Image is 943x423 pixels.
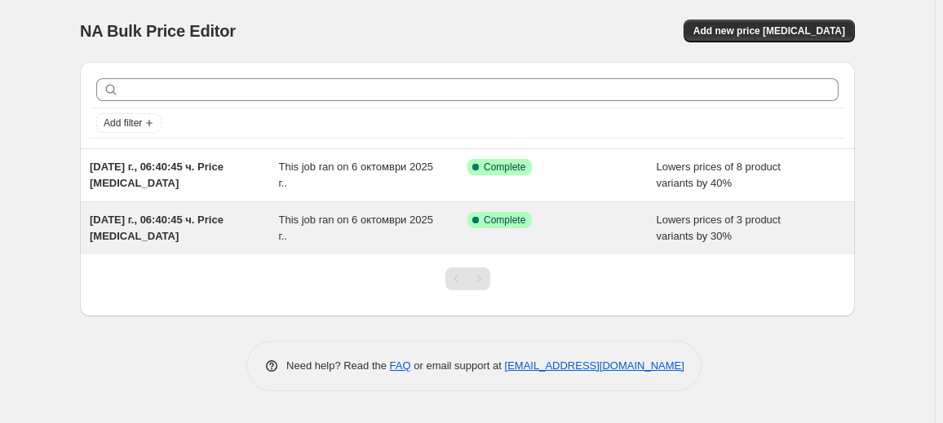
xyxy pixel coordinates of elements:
span: Lowers prices of 3 product variants by 30% [657,214,781,242]
span: Add new price [MEDICAL_DATA] [693,24,845,37]
span: [DATE] г., 06:40:45 ч. Price [MEDICAL_DATA] [90,214,224,242]
button: Add filter [96,113,162,133]
nav: Pagination [445,267,490,290]
span: Need help? Read the [286,359,390,372]
span: Complete [484,161,525,174]
span: Complete [484,214,525,227]
button: Add new price [MEDICAL_DATA] [684,20,855,42]
span: This job ran on 6 октомври 2025 г.. [279,161,433,189]
span: Add filter [104,117,142,130]
a: [EMAIL_ADDRESS][DOMAIN_NAME] [505,359,684,372]
span: or email support at [411,359,505,372]
span: This job ran on 6 октомври 2025 г.. [279,214,433,242]
span: NA Bulk Price Editor [80,22,236,40]
span: [DATE] г., 06:40:45 ч. Price [MEDICAL_DATA] [90,161,224,189]
a: FAQ [390,359,411,372]
span: Lowers prices of 8 product variants by 40% [657,161,781,189]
